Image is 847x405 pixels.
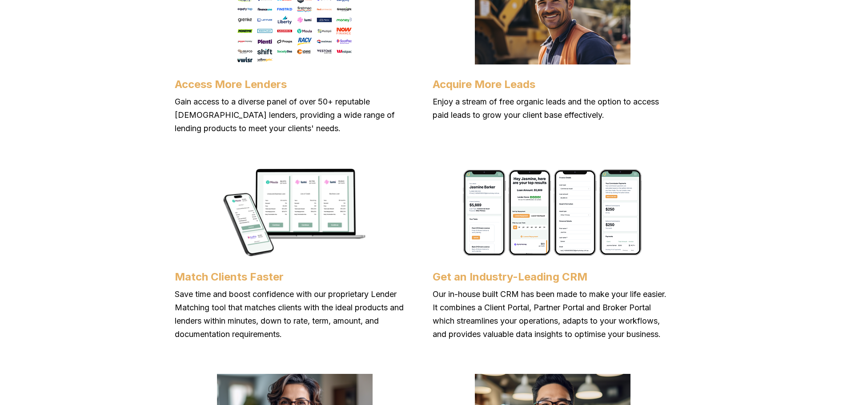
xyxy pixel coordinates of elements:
h4: Acquire More Leads [433,78,673,91]
h4: Access More Lenders [175,78,415,91]
p: Enjoy a stream of free organic leads and the option to access paid leads to grow your client base... [433,95,673,122]
h4: Match Clients Faster [175,270,415,283]
p: Our in-house built CRM has been made to make your life easier. It combines a Client Portal, Partn... [433,288,673,341]
img: Emu Money - Match Clients Faster [223,168,366,257]
h4: Get an Industry-Leading CRM [433,270,673,283]
img: Emu Money - Get an Industry-Leading CRM [462,168,643,257]
p: Save time and boost confidence with our proprietary Lender Matching tool that matches clients wit... [175,288,415,341]
p: Gain access to a diverse panel of over 50+ reputable [DEMOGRAPHIC_DATA] lenders, providing a wide... [175,95,415,135]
